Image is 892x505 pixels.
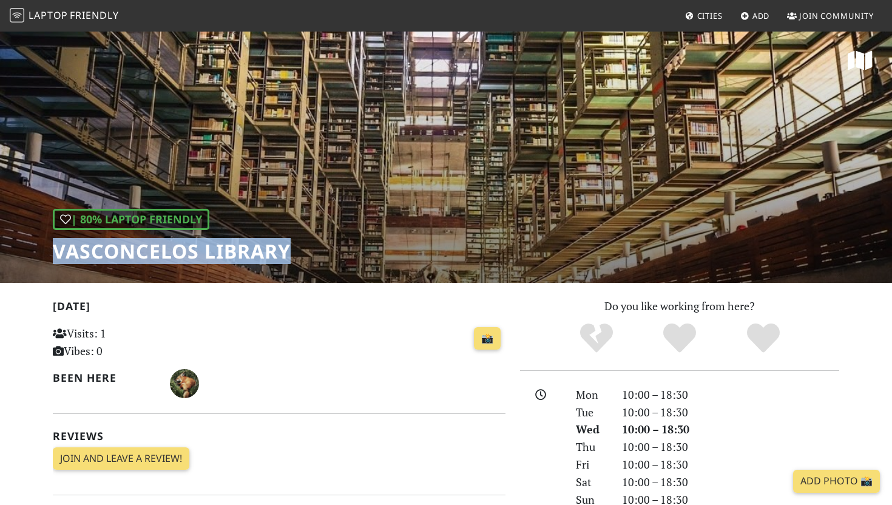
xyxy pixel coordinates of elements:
[474,327,501,350] a: 📸
[615,456,846,473] div: 10:00 – 18:30
[638,322,721,355] div: Yes
[721,322,805,355] div: Definitely!
[793,470,880,493] a: Add Photo 📸
[53,240,291,263] h1: Vasconcelos library
[615,473,846,491] div: 10:00 – 18:30
[170,369,199,398] img: 3110-ana.jpg
[615,404,846,421] div: 10:00 – 18:30
[10,8,24,22] img: LaptopFriendly
[799,10,874,21] span: Join Community
[569,456,615,473] div: Fri
[697,10,723,21] span: Cities
[615,421,846,438] div: 10:00 – 18:30
[555,322,638,355] div: No
[569,421,615,438] div: Wed
[53,447,189,470] a: Join and leave a review!
[29,8,68,22] span: Laptop
[569,404,615,421] div: Tue
[569,438,615,456] div: Thu
[735,5,775,27] a: Add
[170,375,199,390] span: Ana Vaca
[752,10,770,21] span: Add
[680,5,728,27] a: Cities
[615,386,846,404] div: 10:00 – 18:30
[569,386,615,404] div: Mon
[53,325,194,360] p: Visits: 1 Vibes: 0
[53,300,505,317] h2: [DATE]
[53,430,505,442] h2: Reviews
[53,209,209,230] div: | 80% Laptop Friendly
[70,8,118,22] span: Friendly
[520,297,839,315] p: Do you like working from here?
[569,473,615,491] div: Sat
[615,438,846,456] div: 10:00 – 18:30
[53,371,155,384] h2: Been here
[10,5,119,27] a: LaptopFriendly LaptopFriendly
[782,5,879,27] a: Join Community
